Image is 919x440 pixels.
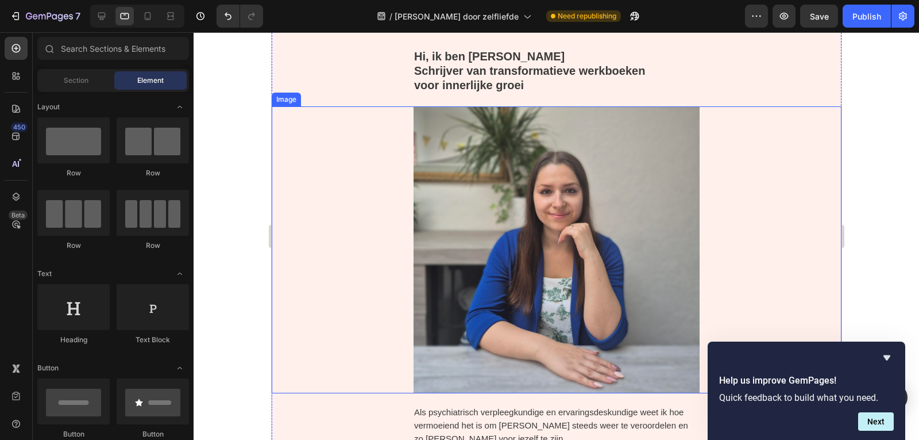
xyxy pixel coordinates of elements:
div: Row [117,240,189,251]
span: Element [137,75,164,86]
iframe: Design area [272,32,841,440]
div: Row [117,168,189,178]
div: Row [37,240,110,251]
div: Text Block [117,335,189,345]
button: Publish [843,5,891,28]
button: 7 [5,5,86,28]
span: Layout [37,102,60,112]
span: [PERSON_NAME] door zelfliefde [395,10,519,22]
div: Publish [852,10,881,22]
button: Next question [858,412,894,431]
div: 450 [11,123,28,132]
span: Save [810,12,829,21]
span: Text [37,269,52,279]
div: Row [37,168,110,178]
p: Quick feedback to build what you need. [719,392,894,403]
div: Beta [9,211,28,220]
div: Undo/Redo [217,5,263,28]
span: Toggle open [171,265,189,283]
h2: Help us improve GemPages! [719,374,894,388]
span: Button [37,363,59,373]
div: Button [37,429,110,439]
span: Need republishing [558,11,616,21]
input: Search Sections & Elements [37,37,189,60]
div: Help us improve GemPages! [719,351,894,431]
div: Heading [37,335,110,345]
span: Section [64,75,88,86]
button: Hide survey [880,351,894,365]
p: 7 [75,9,80,23]
span: Toggle open [171,98,189,116]
span: / [389,10,392,22]
span: Toggle open [171,359,189,377]
button: Save [800,5,838,28]
span: Als psychiatrisch verpleegkundige en ervaringsdeskundige weet ik hoe vermoeiend het is om [PERSON... [142,375,416,411]
div: Button [117,429,189,439]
